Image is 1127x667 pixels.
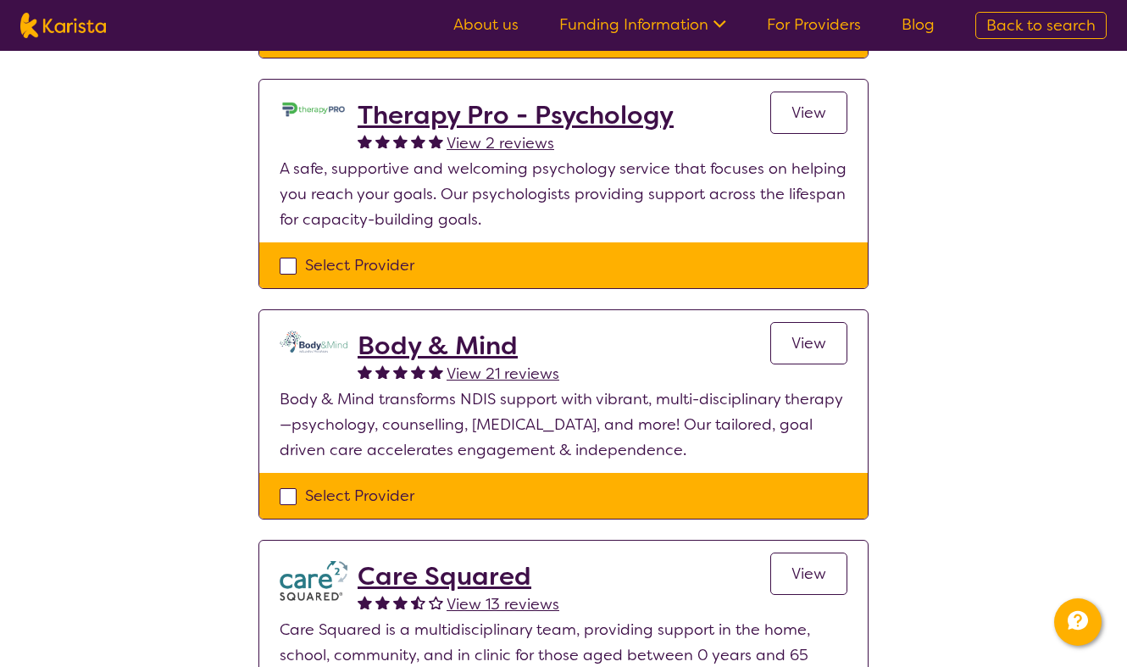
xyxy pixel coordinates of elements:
a: Body & Mind [358,331,559,361]
img: fullstar [429,134,443,148]
a: View [770,553,847,595]
span: View [791,103,826,123]
img: dzo1joyl8vpkomu9m2qk.jpg [280,100,347,119]
img: fullstar [411,364,425,379]
a: View [770,322,847,364]
img: fullstar [358,364,372,379]
span: View 21 reviews [447,364,559,384]
a: Blog [902,14,935,35]
img: fullstar [393,134,408,148]
a: Care Squared [358,561,559,592]
span: View 13 reviews [447,594,559,614]
img: fullstar [393,364,408,379]
img: fullstar [375,134,390,148]
button: Channel Menu [1054,598,1102,646]
span: View 2 reviews [447,133,554,153]
p: A safe, supportive and welcoming psychology service that focuses on helping you reach your goals.... [280,156,847,232]
a: Back to search [975,12,1107,39]
img: watfhvlxxexrmzu5ckj6.png [280,561,347,601]
img: fullstar [358,134,372,148]
a: View [770,92,847,134]
img: fullstar [358,595,372,609]
a: Therapy Pro - Psychology [358,100,674,131]
img: fullstar [429,364,443,379]
a: For Providers [767,14,861,35]
img: emptystar [429,595,443,609]
img: halfstar [411,595,425,609]
p: Body & Mind transforms NDIS support with vibrant, multi-disciplinary therapy—psychology, counsell... [280,386,847,463]
a: Funding Information [559,14,726,35]
img: Karista logo [20,13,106,38]
a: View 21 reviews [447,361,559,386]
a: View 2 reviews [447,131,554,156]
a: About us [453,14,519,35]
span: View [791,333,826,353]
span: Back to search [986,15,1096,36]
a: View 13 reviews [447,592,559,617]
img: fullstar [375,595,390,609]
span: View [791,564,826,584]
img: qmpolprhjdhzpcuekzqg.svg [280,331,347,353]
img: fullstar [411,134,425,148]
img: fullstar [375,364,390,379]
img: fullstar [393,595,408,609]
